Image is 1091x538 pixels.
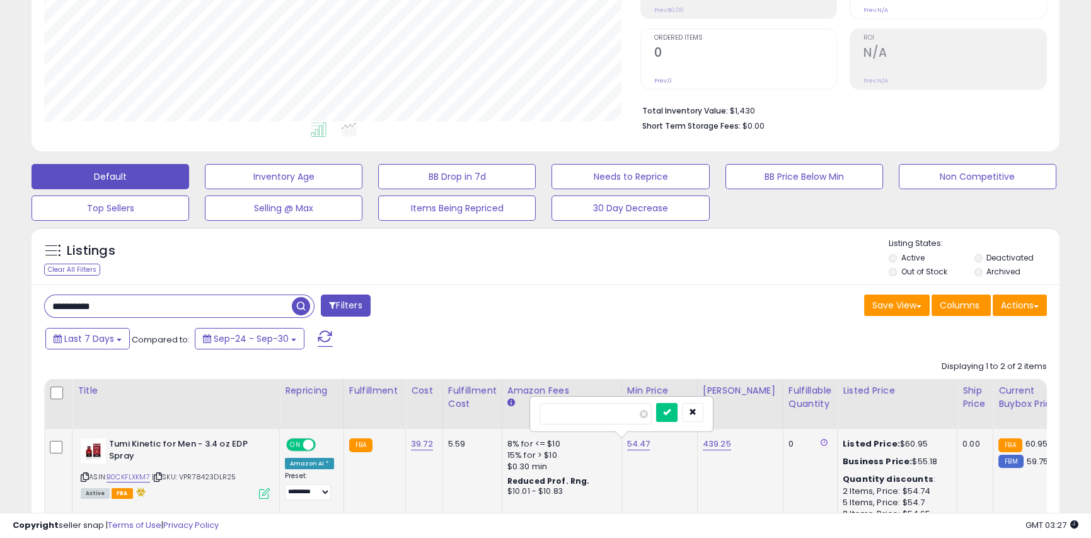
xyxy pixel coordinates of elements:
[843,455,912,467] b: Business Price:
[843,497,947,508] div: 5 Items, Price: $54.7
[287,440,303,450] span: ON
[285,384,338,397] div: Repricing
[195,328,304,349] button: Sep-24 - Sep-30
[507,397,515,409] small: Amazon Fees.
[843,438,947,450] div: $60.95
[108,519,161,531] a: Terms of Use
[940,299,979,312] span: Columns
[285,458,334,469] div: Amazon AI *
[507,450,612,461] div: 15% for > $10
[81,438,106,464] img: 31LyBoUywQL._SL40_.jpg
[843,438,900,450] b: Listed Price:
[627,438,650,450] a: 54.47
[81,488,110,499] span: All listings currently available for purchase on Amazon
[448,438,492,450] div: 5.59
[843,456,947,467] div: $55.18
[81,438,270,498] div: ASIN:
[843,486,947,497] div: 2 Items, Price: $54.74
[863,45,1046,62] h2: N/A
[205,164,362,189] button: Inventory Age
[998,384,1063,411] div: Current Buybox Price
[163,519,219,531] a: Privacy Policy
[411,384,437,397] div: Cost
[998,455,1023,468] small: FBM
[962,384,988,411] div: Ship Price
[314,440,334,450] span: OFF
[45,328,130,349] button: Last 7 Days
[64,332,114,345] span: Last 7 Days
[863,77,888,85] small: Prev: N/A
[214,332,289,345] span: Sep-24 - Sep-30
[132,334,190,346] span: Compared to:
[932,295,991,316] button: Columns
[507,461,612,472] div: $0.30 min
[901,266,947,277] label: Out of Stock
[962,438,983,450] div: 0.00
[507,486,612,497] div: $10.01 - $10.83
[32,164,189,189] button: Default
[642,120,741,131] b: Short Term Storage Fees:
[507,384,616,397] div: Amazon Fees
[13,520,219,532] div: seller snap | |
[378,196,536,221] button: Items Being Repriced
[67,242,115,260] h5: Listings
[998,438,1022,452] small: FBA
[863,35,1046,42] span: ROI
[285,472,334,500] div: Preset:
[627,384,692,397] div: Min Price
[411,438,433,450] a: 39.72
[654,6,684,14] small: Prev: $0.00
[507,476,590,486] b: Reduced Prof. Rng.
[551,196,709,221] button: 30 Day Decrease
[551,164,709,189] button: Needs to Reprice
[349,438,372,452] small: FBA
[349,384,400,397] div: Fulfillment
[788,438,828,450] div: 0
[703,384,778,397] div: [PERSON_NAME]
[32,196,189,221] button: Top Sellers
[112,488,133,499] span: FBA
[843,474,947,485] div: :
[863,6,888,14] small: Prev: N/A
[901,252,924,263] label: Active
[107,472,150,482] a: B0CKFLXKM7
[899,164,1056,189] button: Non Competitive
[703,438,731,450] a: 439.25
[942,361,1047,373] div: Displaying 1 to 2 of 2 items
[642,105,728,116] b: Total Inventory Value:
[864,295,930,316] button: Save View
[205,196,362,221] button: Selling @ Max
[642,102,1037,117] li: $1,430
[378,164,536,189] button: BB Drop in 7d
[986,252,1034,263] label: Deactivated
[507,438,612,450] div: 8% for <= $10
[44,264,100,276] div: Clear All Filters
[152,472,236,482] span: | SKU: VPR78423DLR25
[1027,455,1049,467] span: 59.75
[448,384,497,411] div: Fulfillment Cost
[654,45,837,62] h2: 0
[986,266,1020,277] label: Archived
[725,164,883,189] button: BB Price Below Min
[742,120,765,132] span: $0.00
[843,473,933,485] b: Quantity discounts
[843,384,952,397] div: Listed Price
[993,295,1047,316] button: Actions
[1025,519,1078,531] span: 2025-10-9 03:27 GMT
[788,384,832,411] div: Fulfillable Quantity
[654,35,837,42] span: Ordered Items
[654,77,672,85] small: Prev: 0
[109,438,262,465] b: Tumi Kinetic for Men - 3.4 oz EDP Spray
[889,238,1059,250] p: Listing States:
[13,519,59,531] strong: Copyright
[321,295,370,317] button: Filters
[133,488,146,496] i: hazardous material
[1025,438,1048,450] span: 60.95
[843,508,947,520] div: 8 Items, Price: $54.65
[78,384,274,397] div: Title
